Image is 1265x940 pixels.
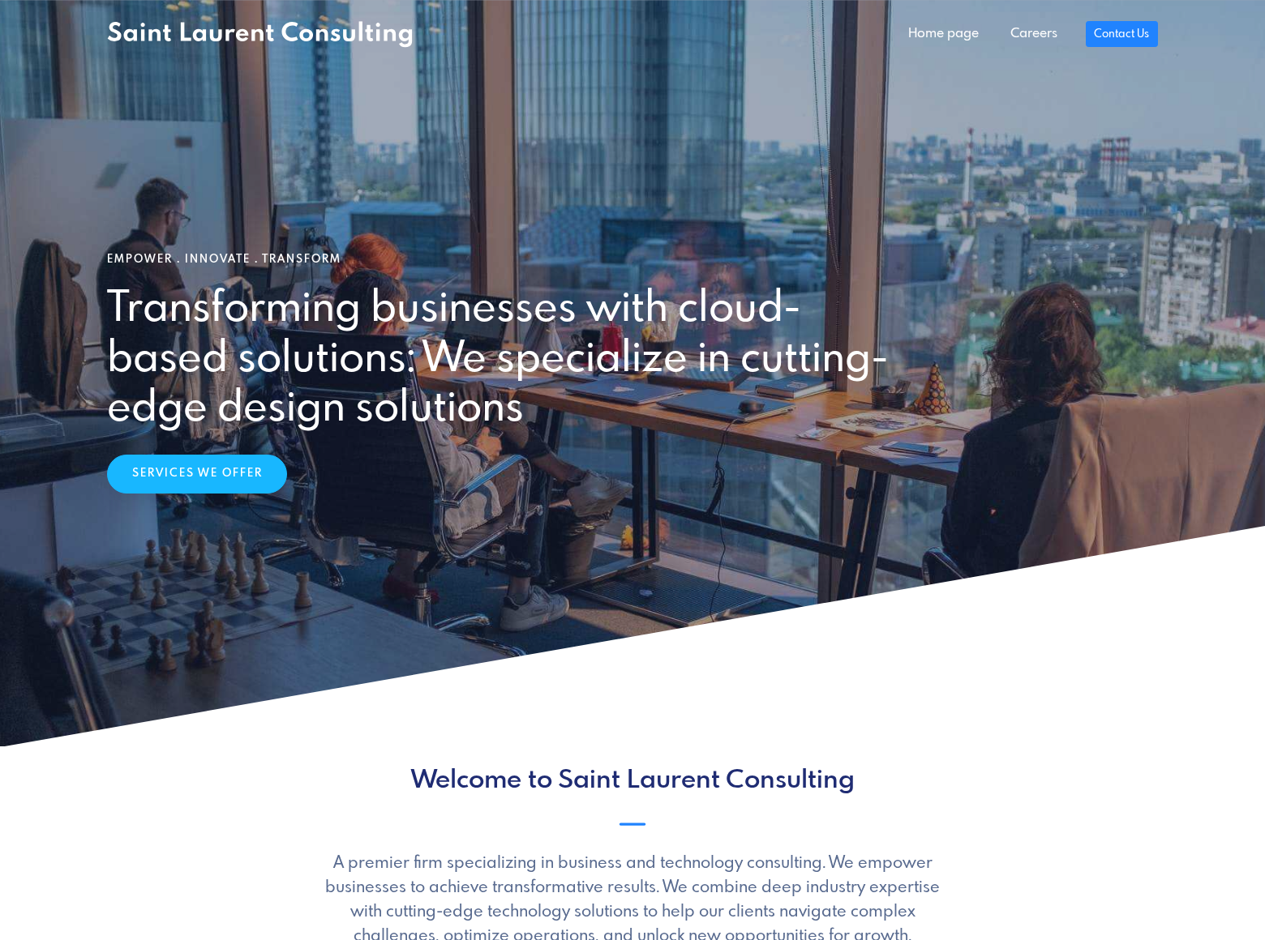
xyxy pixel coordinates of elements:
a: Contact Us [1086,21,1158,47]
a: Services We Offer [107,455,287,493]
a: Careers [994,18,1072,50]
h2: Transforming businesses with cloud-based solutions: We specialize in cutting-edge design solutions [107,285,895,434]
h1: Empower . Innovate . Transform [107,253,1158,266]
h2: Welcome to Saint Laurent Consulting [107,766,1158,797]
a: Home page [893,18,994,50]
